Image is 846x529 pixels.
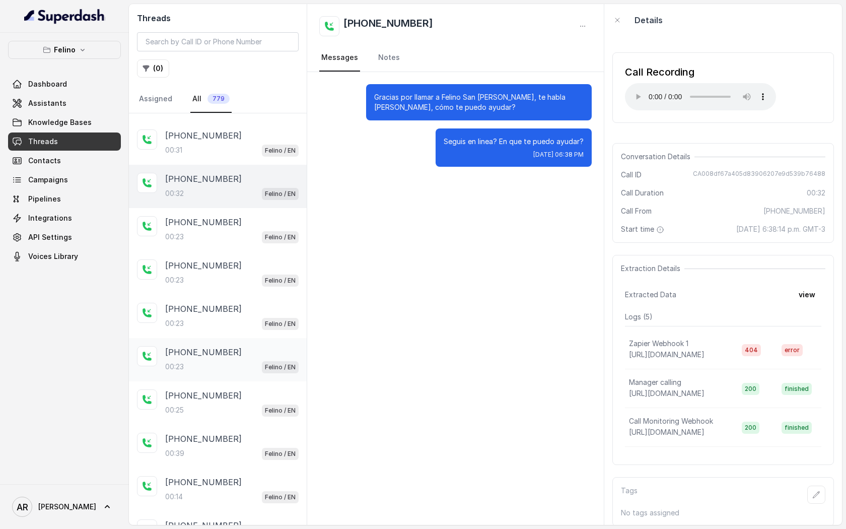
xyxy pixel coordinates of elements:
span: Contacts [28,156,61,166]
input: Search by Call ID or Phone Number [137,32,299,51]
a: Knowledge Bases [8,113,121,131]
p: Felino / EN [265,189,296,199]
a: Assistants [8,94,121,112]
p: 00:25 [165,405,184,415]
p: Felino [54,44,76,56]
h2: Threads [137,12,299,24]
p: Felino / EN [265,319,296,329]
p: Felino / EN [265,362,296,372]
p: Felino / EN [265,146,296,156]
span: error [782,344,803,356]
span: Call From [621,206,652,216]
span: Threads [28,137,58,147]
p: Felino / EN [265,492,296,502]
a: All779 [190,86,232,113]
p: Call Monitoring Webhook [629,416,713,426]
p: [PHONE_NUMBER] [165,389,242,402]
a: Pipelines [8,190,121,208]
span: [URL][DOMAIN_NAME] [629,428,704,436]
p: [PHONE_NUMBER] [165,129,242,142]
p: No tags assigned [621,508,825,518]
text: AR [17,502,28,512]
span: Assistants [28,98,66,108]
a: Voices Library [8,247,121,266]
span: Voices Library [28,251,78,261]
p: [PHONE_NUMBER] [165,476,242,488]
span: API Settings [28,232,72,242]
a: Assigned [137,86,174,113]
span: 404 [742,344,761,356]
p: Felino / EN [265,449,296,459]
p: [PHONE_NUMBER] [165,216,242,228]
p: Felino / EN [265,232,296,242]
a: Dashboard [8,75,121,93]
p: Felino / EN [265,406,296,416]
p: [PHONE_NUMBER] [165,173,242,185]
span: 200 [742,383,759,395]
p: 00:39 [165,448,184,458]
p: Details [634,14,663,26]
nav: Tabs [319,44,592,72]
p: Tags [621,486,638,504]
p: 00:23 [165,275,184,285]
audio: Your browser does not support the audio element. [625,83,776,110]
p: 00:23 [165,362,184,372]
p: Zapier Webhook 1 [629,339,688,349]
span: Campaigns [28,175,68,185]
span: Start time [621,224,666,234]
span: Extracted Data [625,290,676,300]
p: [PHONE_NUMBER] [165,346,242,358]
span: [URL][DOMAIN_NAME] [629,389,704,398]
span: Knowledge Bases [28,117,92,127]
span: Call ID [621,170,642,180]
p: Manager calling [629,377,681,387]
p: [PHONE_NUMBER] [165,259,242,272]
span: 200 [742,422,759,434]
a: Campaigns [8,171,121,189]
p: Felino / EN [265,276,296,286]
button: view [793,286,821,304]
span: Extraction Details [621,263,684,274]
span: CA008df67a405d83906207e9d539b76488 [693,170,825,180]
span: Dashboard [28,79,67,89]
span: Conversation Details [621,152,694,162]
span: 779 [207,94,230,104]
p: [PHONE_NUMBER] [165,433,242,445]
a: Contacts [8,152,121,170]
p: 00:32 [165,188,184,199]
nav: Tabs [137,86,299,113]
a: [PERSON_NAME] [8,493,121,521]
h2: [PHONE_NUMBER] [343,16,433,36]
a: Integrations [8,209,121,227]
span: Call Duration [621,188,664,198]
p: 00:31 [165,145,182,155]
span: [URL][DOMAIN_NAME] [629,350,704,359]
p: felino [629,455,648,465]
span: [DATE] 06:38 PM [533,151,584,159]
a: Threads [8,133,121,151]
a: Notes [376,44,402,72]
span: Integrations [28,213,72,223]
p: 00:23 [165,318,184,328]
a: API Settings [8,228,121,246]
img: light.svg [24,8,105,24]
span: finished [782,383,812,395]
span: 00:32 [807,188,825,198]
p: 00:23 [165,232,184,242]
span: [PHONE_NUMBER] [763,206,825,216]
p: Gracias por llamar a Felino San [PERSON_NAME], te habla [PERSON_NAME], cómo te puedo ayudar? [374,92,584,112]
p: Logs ( 5 ) [625,312,821,322]
span: finished [782,422,812,434]
p: 00:14 [165,492,183,502]
span: Pipelines [28,194,61,204]
button: (0) [137,59,169,78]
span: [PERSON_NAME] [38,502,96,512]
p: Seguis en linea? En que te puedo ayudar? [444,137,584,147]
a: Messages [319,44,360,72]
p: [PHONE_NUMBER] [165,303,242,315]
div: Call Recording [625,65,776,79]
button: Felino [8,41,121,59]
span: [DATE] 6:38:14 p.m. GMT-3 [736,224,825,234]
